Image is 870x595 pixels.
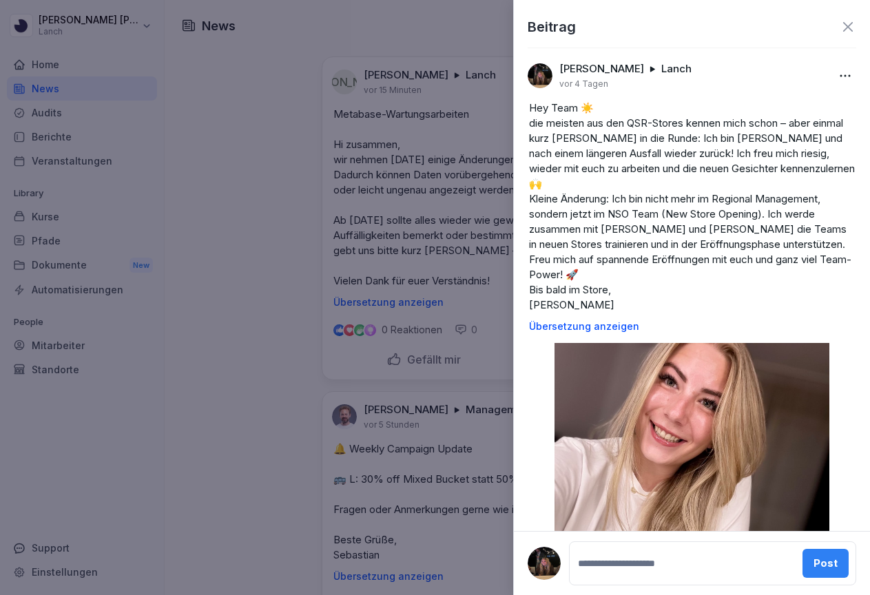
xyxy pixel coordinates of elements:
[814,556,838,571] div: Post
[555,343,829,587] img: qdagi7uv58q13bydhdtyqhix.png
[661,62,692,76] p: Lanch
[528,63,552,88] img: gq6jiwkat9wmwctfmwqffveh.png
[529,101,855,313] p: Hey Team ☀️ die meisten aus den QSR-Stores kennen mich schon – aber einmal kurz [PERSON_NAME] in ...
[559,62,644,76] p: [PERSON_NAME]
[528,17,576,37] p: Beitrag
[559,79,608,90] p: vor 4 Tagen
[528,547,561,580] img: gq6jiwkat9wmwctfmwqffveh.png
[529,321,855,332] p: Übersetzung anzeigen
[802,549,849,578] button: Post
